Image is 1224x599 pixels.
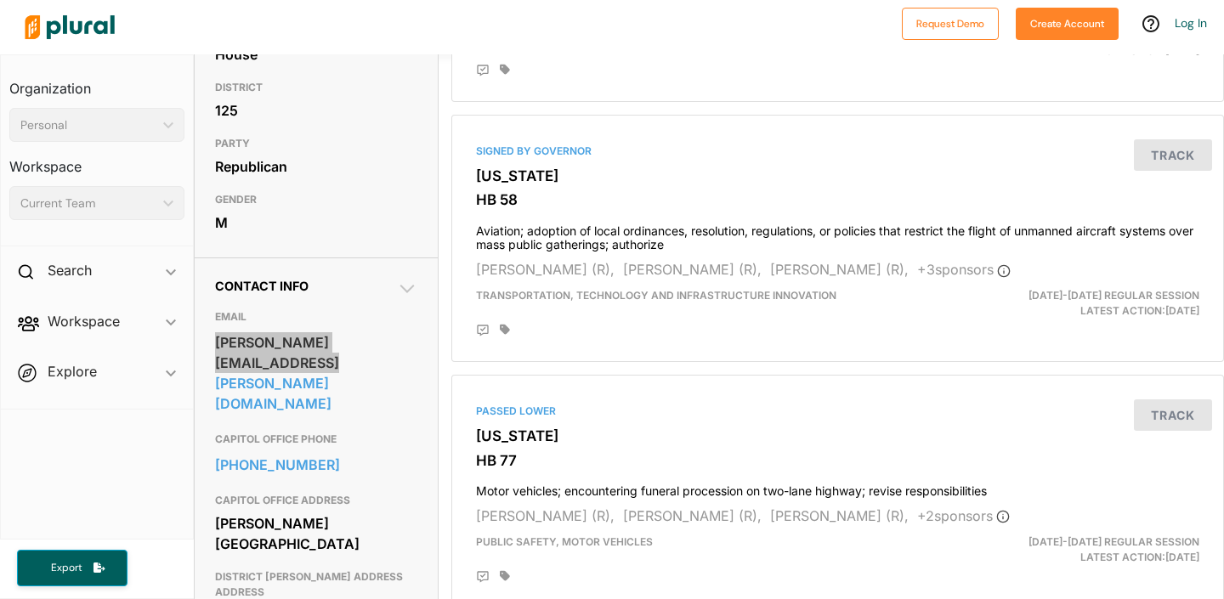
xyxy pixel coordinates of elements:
[623,507,762,524] span: [PERSON_NAME] (R),
[476,289,836,302] span: Transportation, Technology and Infrastructure Innovation
[1028,289,1199,302] span: [DATE]-[DATE] Regular Session
[215,133,417,154] h3: PARTY
[476,167,1199,184] h3: [US_STATE]
[215,210,417,235] div: M
[476,216,1199,253] h4: Aviation; adoption of local ordinances, resolution, regulations, or policies that restrict the fl...
[770,261,909,278] span: [PERSON_NAME] (R),
[215,279,309,293] span: Contact Info
[1134,139,1212,171] button: Track
[500,64,510,76] div: Add tags
[500,324,510,336] div: Add tags
[917,507,1010,524] span: + 2 sponsor s
[476,427,1199,444] h3: [US_STATE]
[1175,15,1207,31] a: Log In
[17,550,127,586] button: Export
[215,511,417,557] div: [PERSON_NAME][GEOGRAPHIC_DATA]
[215,77,417,98] h3: DISTRICT
[1134,399,1212,431] button: Track
[476,191,1199,208] h3: HB 58
[770,507,909,524] span: [PERSON_NAME] (R),
[476,535,653,548] span: Public Safety, Motor Vehicles
[476,507,615,524] span: [PERSON_NAME] (R),
[1016,8,1119,40] button: Create Account
[917,261,1011,278] span: + 3 sponsor s
[500,570,510,582] div: Add tags
[962,288,1212,319] div: Latest Action: [DATE]
[215,452,417,478] a: [PHONE_NUMBER]
[9,142,184,179] h3: Workspace
[215,330,417,416] a: [PERSON_NAME][EMAIL_ADDRESS][PERSON_NAME][DOMAIN_NAME]
[476,324,490,337] div: Add Position Statement
[962,534,1212,565] div: Latest Action: [DATE]
[476,570,490,584] div: Add Position Statement
[476,404,1199,419] div: Passed Lower
[476,261,615,278] span: [PERSON_NAME] (R),
[476,476,1199,499] h4: Motor vehicles; encountering funeral procession on two-lane highway; revise responsibilities
[215,189,417,210] h3: GENDER
[1016,14,1119,31] a: Create Account
[215,154,417,179] div: Republican
[9,64,184,101] h3: Organization
[902,8,999,40] button: Request Demo
[39,561,93,575] span: Export
[20,116,156,134] div: Personal
[215,429,417,449] h3: CAPITOL OFFICE PHONE
[215,490,417,511] h3: CAPITOL OFFICE ADDRESS
[20,195,156,212] div: Current Team
[476,452,1199,469] h3: HB 77
[902,14,999,31] a: Request Demo
[476,144,1199,159] div: Signed by Governor
[215,98,417,123] div: 125
[623,261,762,278] span: [PERSON_NAME] (R),
[215,307,417,327] h3: EMAIL
[1028,535,1199,548] span: [DATE]-[DATE] Regular Session
[476,64,490,77] div: Add Position Statement
[48,261,92,280] h2: Search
